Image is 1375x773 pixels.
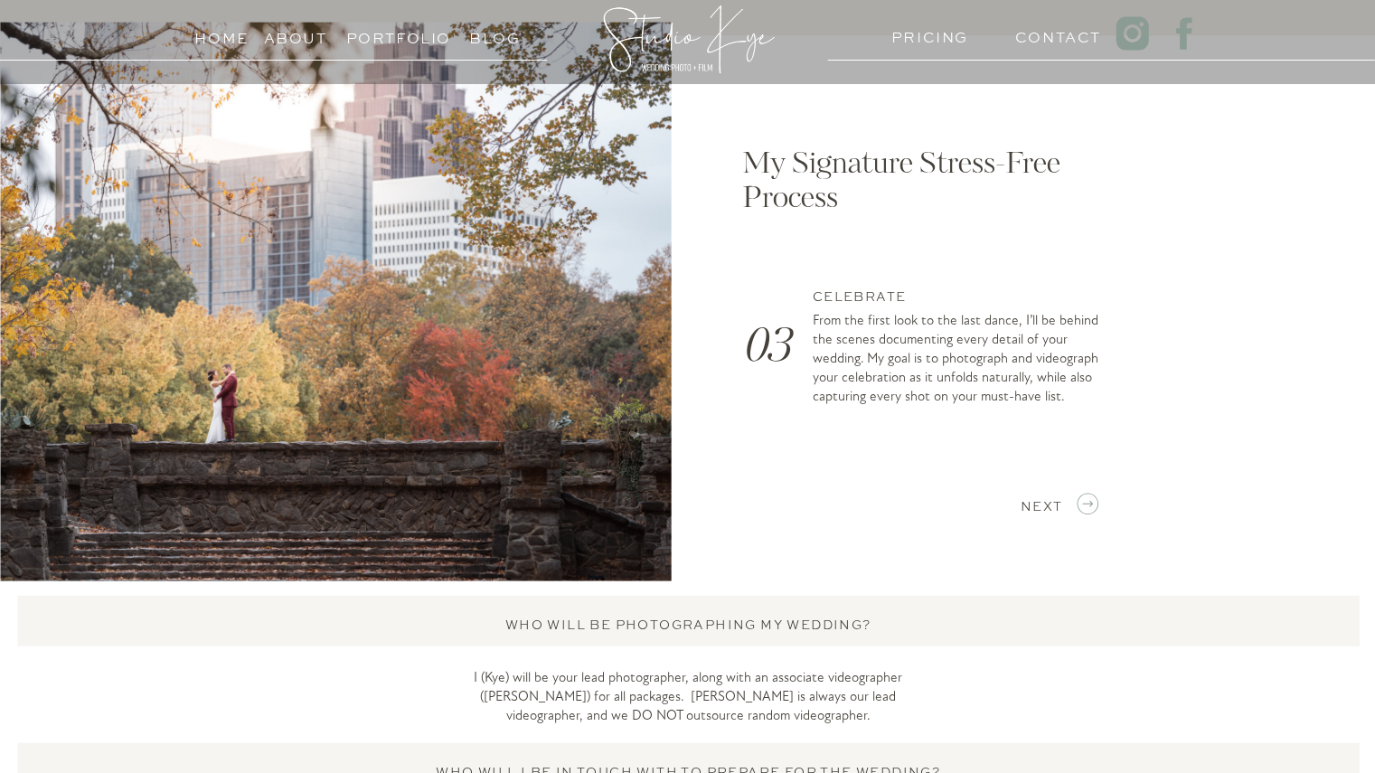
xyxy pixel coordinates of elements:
[264,25,327,42] a: About
[1021,495,1063,512] a: NEXT
[346,25,429,42] a: Portfolio
[454,25,536,42] a: Blog
[742,326,789,372] i: 03
[448,669,928,735] p: I (Kye) will be your lead photographer, along with an associate videographer ([PERSON_NAME]) for ...
[891,24,961,42] a: PRICING
[379,613,998,630] h3: Who will be photographing my wedding?
[813,312,1107,443] p: From the first look to the last dance, I’ll be behind the scenes documenting every detail of your...
[813,285,916,302] h3: Celebrate
[1015,24,1085,42] a: Contact
[742,148,1090,225] h2: My Signature Stress-Free Process
[187,25,257,42] a: Home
